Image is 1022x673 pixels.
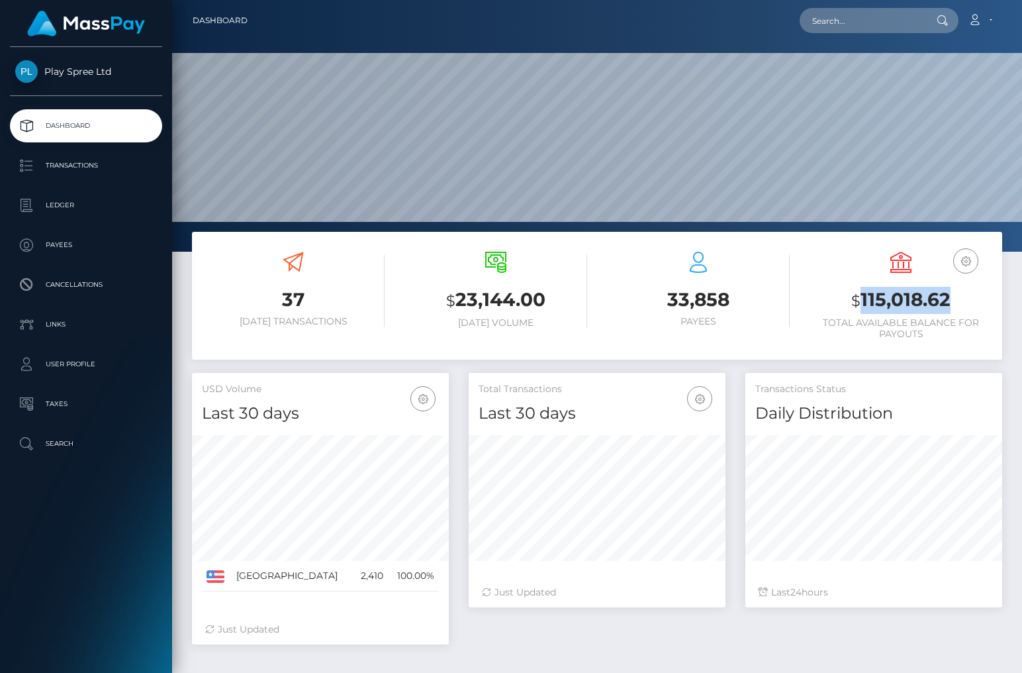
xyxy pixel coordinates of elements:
[202,383,439,396] h5: USD Volume
[800,8,924,33] input: Search...
[207,570,224,582] img: US.png
[193,7,248,34] a: Dashboard
[790,586,802,598] span: 24
[202,287,385,313] h3: 37
[15,354,157,374] p: User Profile
[755,402,992,425] h4: Daily Distribution
[10,189,162,222] a: Ledger
[10,149,162,182] a: Transactions
[15,275,157,295] p: Cancellations
[202,316,385,327] h6: [DATE] Transactions
[27,11,145,36] img: MassPay Logo
[607,287,790,313] h3: 33,858
[15,394,157,414] p: Taxes
[810,287,992,314] h3: 115,018.62
[15,60,38,83] img: Play Spree Ltd
[755,383,992,396] h5: Transactions Status
[15,235,157,255] p: Payees
[232,561,353,592] td: [GEOGRAPHIC_DATA]
[10,427,162,460] a: Search
[482,586,712,599] div: Just Updated
[810,317,992,340] h6: Total Available Balance for Payouts
[10,66,162,78] span: Play Spree Ltd
[479,402,716,425] h4: Last 30 days
[10,308,162,341] a: Links
[15,116,157,136] p: Dashboard
[15,156,157,176] p: Transactions
[205,623,436,637] div: Just Updated
[15,434,157,454] p: Search
[15,315,157,335] p: Links
[10,229,162,262] a: Payees
[479,383,716,396] h5: Total Transactions
[15,195,157,215] p: Ledger
[404,317,587,329] h6: [DATE] Volume
[446,291,455,310] small: $
[10,109,162,142] a: Dashboard
[851,291,860,310] small: $
[10,268,162,301] a: Cancellations
[10,388,162,421] a: Taxes
[10,348,162,381] a: User Profile
[388,561,439,592] td: 100.00%
[404,287,587,314] h3: 23,144.00
[202,402,439,425] h4: Last 30 days
[607,316,790,327] h6: Payees
[353,561,388,592] td: 2,410
[759,586,989,599] div: Last hours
